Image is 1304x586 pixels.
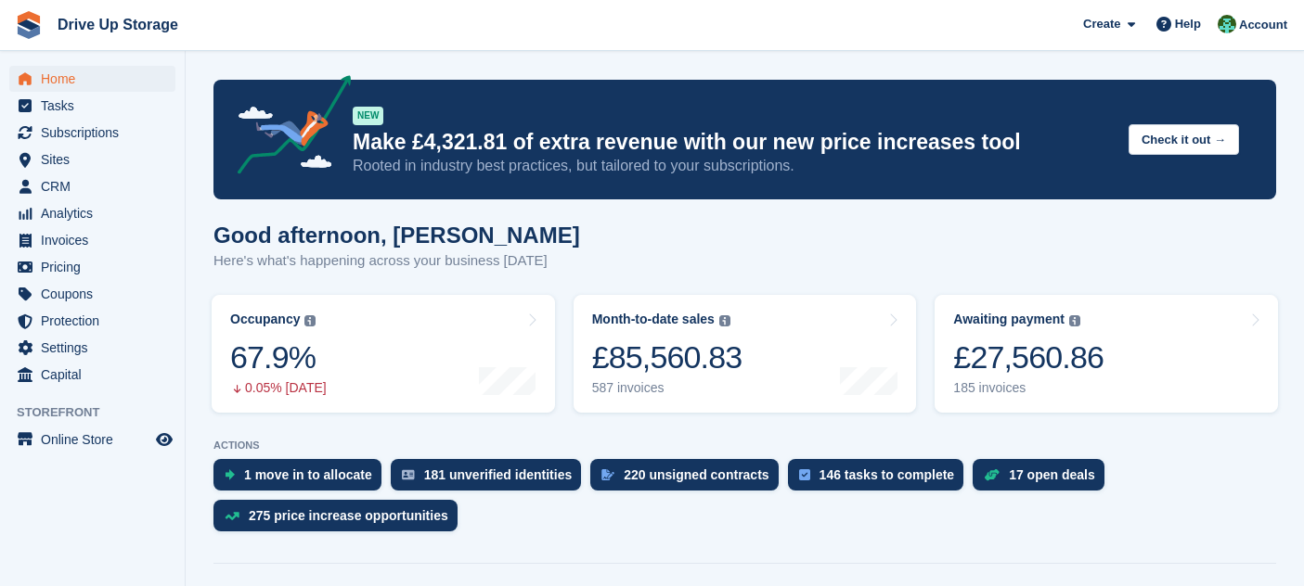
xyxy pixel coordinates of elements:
[213,223,580,248] h1: Good afternoon, [PERSON_NAME]
[17,403,185,422] span: Storefront
[213,250,580,272] p: Here's what's happening across your business [DATE]
[984,468,1000,481] img: deal-1b604bf984904fb50ccaf53a9ad4b4a5d6e5aea283cecdc64d6e3604feb123c2.svg
[41,93,152,119] span: Tasks
[935,295,1278,413] a: Awaiting payment £27,560.86 185 invoices
[1175,15,1201,33] span: Help
[574,295,917,413] a: Month-to-date sales £85,560.83 587 invoices
[1239,16,1287,34] span: Account
[41,335,152,361] span: Settings
[353,107,383,125] div: NEW
[41,254,152,280] span: Pricing
[41,146,152,172] span: Sites
[9,66,175,92] a: menu
[225,512,239,520] img: price_increase_opportunities-93ffe204e8149a01c8c9dc8f82e8f89637d9d84a8eef4429ea346261dce0b2c0.svg
[9,362,175,388] a: menu
[304,315,316,326] img: icon-info-grey-7440780725fd019a000dd9b08b2336e03edf1995a4989e88bcd33f0948082b44.svg
[799,469,810,480] img: task-75834270c22a3079a89374b754ae025e5fb1db73e45f91037f5363f120a921f8.svg
[9,281,175,307] a: menu
[230,380,327,396] div: 0.05% [DATE]
[353,156,1114,176] p: Rooted in industry best practices, but tailored to your subscriptions.
[230,312,300,327] div: Occupancy
[212,295,555,413] a: Occupancy 67.9% 0.05% [DATE]
[41,227,152,253] span: Invoices
[9,173,175,199] a: menu
[1129,124,1239,155] button: Check it out →
[1009,467,1095,482] div: 17 open deals
[41,200,152,226] span: Analytics
[590,459,787,500] a: 220 unsigned contracts
[592,380,742,396] div: 587 invoices
[1069,315,1080,326] img: icon-info-grey-7440780725fd019a000dd9b08b2336e03edf1995a4989e88bcd33f0948082b44.svg
[9,146,175,172] a: menu
[9,308,175,334] a: menu
[788,459,974,500] a: 146 tasks to complete
[1083,15,1120,33] span: Create
[9,200,175,226] a: menu
[9,120,175,146] a: menu
[953,312,1065,327] div: Awaiting payment
[225,469,235,480] img: move_ins_to_allocate_icon-fdf77a2bb77ea45bf5b3d319d69a93e2d87916cf1d5bf7949dd705db3b84f3ca.svg
[41,308,152,334] span: Protection
[50,9,186,40] a: Drive Up Storage
[153,428,175,451] a: Preview store
[213,500,467,541] a: 275 price increase opportunities
[9,427,175,452] a: menu
[213,459,391,500] a: 1 move in to allocate
[244,467,372,482] div: 1 move in to allocate
[1218,15,1236,33] img: Camille
[41,120,152,146] span: Subscriptions
[953,338,1104,376] div: £27,560.86
[222,75,352,181] img: price-adjustments-announcement-icon-8257ccfd72463d97f412b2fc003d46551f7dbcb40ab6d574587a9cd5c0d94...
[9,254,175,280] a: menu
[719,315,730,326] img: icon-info-grey-7440780725fd019a000dd9b08b2336e03edf1995a4989e88bcd33f0948082b44.svg
[41,281,152,307] span: Coupons
[41,66,152,92] span: Home
[402,469,415,480] img: verify_identity-adf6edd0f0f0b5bbfe63781bf79b02c33cf7c696d77639b501bdc392416b5a36.svg
[953,380,1104,396] div: 185 invoices
[353,129,1114,156] p: Make £4,321.81 of extra revenue with our new price increases tool
[249,508,448,523] div: 275 price increase opportunities
[41,173,152,199] span: CRM
[15,11,43,39] img: stora-icon-8386f47178a22dfd0bd8f6a31ec36ba5ce8667c1dd55bd0f319d3a0aa187defe.svg
[592,312,715,327] div: Month-to-date sales
[624,467,768,482] div: 220 unsigned contracts
[601,469,614,480] img: contract_signature_icon-13c848040528278c33f63329250d36e43548de30e8caae1d1a13099fd9432cc5.svg
[9,93,175,119] a: menu
[213,439,1276,452] p: ACTIONS
[424,467,573,482] div: 181 unverified identities
[9,335,175,361] a: menu
[9,227,175,253] a: menu
[230,338,327,376] div: 67.9%
[592,338,742,376] div: £85,560.83
[41,427,152,452] span: Online Store
[820,467,955,482] div: 146 tasks to complete
[41,362,152,388] span: Capital
[391,459,591,500] a: 181 unverified identities
[973,459,1114,500] a: 17 open deals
